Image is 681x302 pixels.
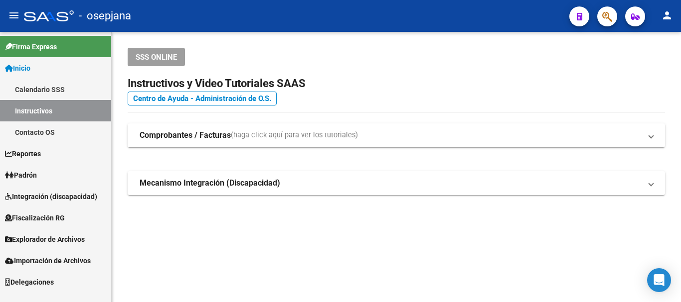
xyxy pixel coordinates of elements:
[5,170,37,181] span: Padrón
[5,255,91,266] span: Importación de Archivos
[136,53,177,62] span: SSS ONLINE
[661,9,673,21] mat-icon: person
[128,74,665,93] h2: Instructivos y Video Tutoriales SAAS
[5,63,30,74] span: Inicio
[5,191,97,202] span: Integración (discapacidad)
[5,277,54,288] span: Delegaciones
[8,9,20,21] mat-icon: menu
[231,130,358,141] span: (haga click aquí para ver los tutoriales)
[128,171,665,195] mat-expansion-panel-header: Mecanismo Integración (Discapacidad)
[128,48,185,66] button: SSS ONLINE
[647,268,671,292] div: Open Intercom Messenger
[140,178,280,189] strong: Mecanismo Integración (Discapacidad)
[5,41,57,52] span: Firma Express
[5,148,41,159] span: Reportes
[140,130,231,141] strong: Comprobantes / Facturas
[128,92,277,105] a: Centro de Ayuda - Administración de O.S.
[5,234,85,245] span: Explorador de Archivos
[79,5,131,27] span: - osepjana
[128,123,665,147] mat-expansion-panel-header: Comprobantes / Facturas(haga click aquí para ver los tutoriales)
[5,212,65,223] span: Fiscalización RG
